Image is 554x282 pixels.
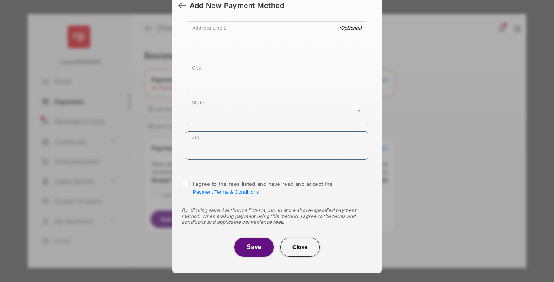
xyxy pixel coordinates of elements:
[186,131,368,160] div: payment_method_screening[postal_addresses][postalCode]
[193,181,333,195] span: I agree to the fees listed and have read and accept the
[193,189,259,195] button: I agree to the fees listed and have read and accept the
[186,97,368,125] div: payment_method_screening[postal_addresses][administrativeArea]
[234,238,274,257] button: Save
[280,238,320,257] button: Close
[190,1,284,10] div: Add New Payment Method
[186,21,368,55] div: payment_method_screening[postal_addresses][addressLine2]
[182,207,372,225] div: By clicking save, I authorize Entrata, Inc. to store above-specified payment method. When making ...
[186,62,368,90] div: payment_method_screening[postal_addresses][locality]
